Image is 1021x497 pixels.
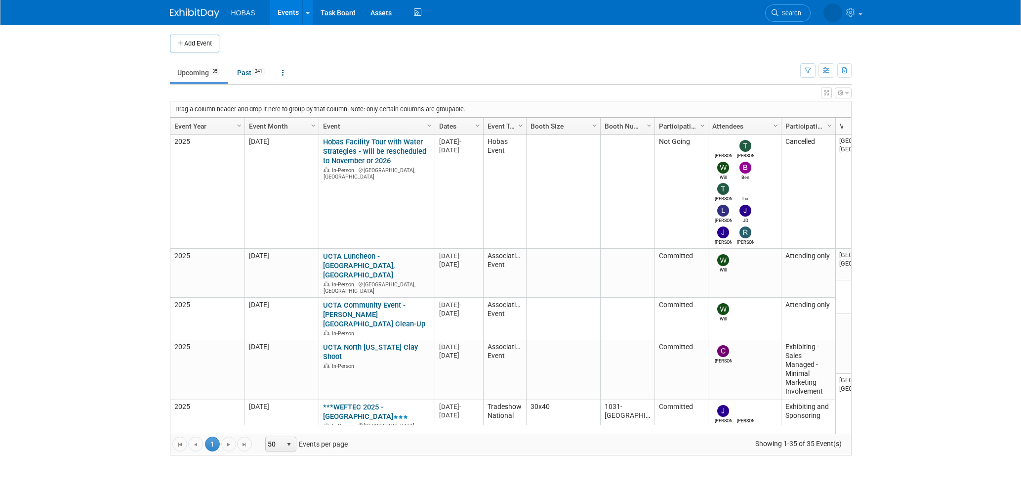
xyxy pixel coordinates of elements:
[459,343,461,351] span: -
[659,118,701,135] a: Participation
[737,217,754,224] div: JD Demore
[824,118,835,133] a: Column Settings
[483,135,526,249] td: Hobas Event
[717,345,729,357] img: Cole Grinnell
[324,423,329,428] img: In-Person Event
[439,146,479,154] div: [DATE]
[645,122,653,130] span: Column Settings
[309,122,317,130] span: Column Settings
[245,340,319,400] td: [DATE]
[589,118,600,133] a: Column Settings
[698,122,706,130] span: Column Settings
[715,195,732,202] div: Ted Woolsey
[459,301,461,309] span: -
[324,363,329,368] img: In-Person Event
[737,238,754,246] div: Rene Garcia
[825,122,833,130] span: Column Settings
[170,8,219,18] img: ExhibitDay
[332,167,357,174] span: In-Person
[770,118,781,133] a: Column Settings
[323,280,430,295] div: [GEOGRAPHIC_DATA], [GEOGRAPHIC_DATA]
[715,315,732,322] div: Will Stafford
[712,118,775,135] a: Attendees
[323,421,430,436] div: [GEOGRAPHIC_DATA], [GEOGRAPHIC_DATA]
[332,281,357,288] span: In-Person
[231,9,255,17] span: HOBAS
[781,249,835,298] td: Attending only
[737,195,754,202] div: Lia Chowdhury
[717,303,729,315] img: Will Stafford
[715,266,732,273] div: Will Stafford
[332,330,357,337] span: In-Person
[245,135,319,249] td: [DATE]
[170,298,245,340] td: 2025
[739,226,751,238] img: Rene Garcia
[654,298,708,340] td: Committed
[439,343,479,351] div: [DATE]
[778,9,801,17] span: Search
[439,137,479,146] div: [DATE]
[209,68,220,75] span: 35
[323,252,395,279] a: UCTA Luncheon - [GEOGRAPHIC_DATA], [GEOGRAPHIC_DATA]
[439,301,479,309] div: [DATE]
[605,118,648,135] a: Booth Number
[715,417,732,424] div: Jeffrey LeBlanc
[235,122,243,130] span: Column Settings
[717,205,729,217] img: Lindsey Thiele
[654,135,708,249] td: Not Going
[781,340,835,400] td: Exhibiting - Sales Managed - Minimal Marketing Involvement
[591,122,599,130] span: Column Settings
[324,167,329,172] img: In-Person Event
[252,437,358,452] span: Events per page
[515,118,526,133] a: Column Settings
[234,118,245,133] a: Column Settings
[245,249,319,298] td: [DATE]
[285,441,293,449] span: select
[241,441,248,449] span: Go to the last page
[717,162,729,174] img: Will Stafford
[332,363,357,369] span: In-Person
[737,152,754,159] div: Tracy DeJarnett
[425,122,433,130] span: Column Settings
[323,343,418,361] a: UCTA North [US_STATE] Clay Shoot
[488,118,520,135] a: Event Type (Tradeshow National, Regional, State, Sponsorship, Assoc Event)
[459,138,461,145] span: -
[717,226,729,238] img: Jeffrey LeBlanc
[459,403,461,410] span: -
[439,351,479,360] div: [DATE]
[324,281,329,286] img: In-Person Event
[836,249,880,280] td: [GEOGRAPHIC_DATA], [GEOGRAPHIC_DATA]
[836,135,880,249] td: [GEOGRAPHIC_DATA], [GEOGRAPHIC_DATA]
[192,441,200,449] span: Go to the previous page
[644,118,654,133] a: Column Settings
[772,122,779,130] span: Column Settings
[459,252,461,260] span: -
[717,254,729,266] img: Will Stafford
[739,162,751,174] img: Ben Hunter
[323,403,408,421] a: ***WEFTEC 2025 - [GEOGRAPHIC_DATA]
[439,403,479,411] div: [DATE]
[483,249,526,298] td: Association Event
[781,298,835,340] td: Attending only
[715,217,732,224] div: Lindsey Thiele
[170,340,245,400] td: 2025
[424,118,435,133] a: Column Settings
[483,298,526,340] td: Association Event
[439,252,479,260] div: [DATE]
[717,405,729,417] img: Jeffrey LeBlanc
[323,301,425,328] a: UCTA Community Event - [PERSON_NAME][GEOGRAPHIC_DATA] Clean-Up
[439,411,479,419] div: [DATE]
[323,166,430,181] div: [GEOGRAPHIC_DATA], [GEOGRAPHIC_DATA]
[439,260,479,269] div: [DATE]
[439,118,477,135] a: Dates
[717,183,729,195] img: Ted Woolsey
[237,437,252,452] a: Go to the last page
[225,441,233,449] span: Go to the next page
[324,330,329,335] img: In-Person Event
[654,249,708,298] td: Committed
[188,437,203,452] a: Go to the previous page
[245,298,319,340] td: [DATE]
[715,152,732,159] div: Alison Reeves
[715,238,732,246] div: Jeffrey LeBlanc
[781,135,835,249] td: Cancelled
